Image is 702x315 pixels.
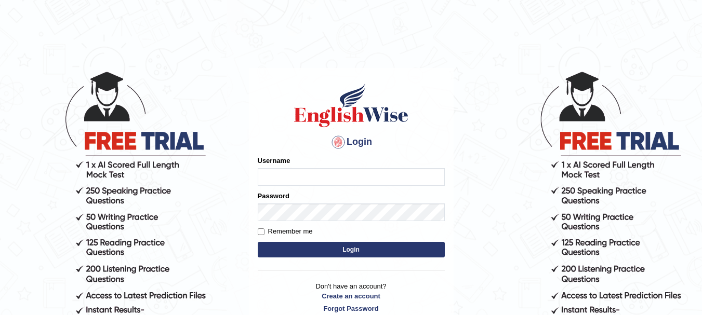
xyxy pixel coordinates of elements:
p: Don't have an account? [258,281,445,313]
img: Logo of English Wise sign in for intelligent practice with AI [292,82,410,129]
h4: Login [258,134,445,150]
button: Login [258,242,445,257]
a: Forgot Password [258,304,445,313]
label: Password [258,191,289,201]
label: Remember me [258,226,313,237]
a: Create an account [258,291,445,301]
input: Remember me [258,228,264,235]
label: Username [258,156,290,166]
